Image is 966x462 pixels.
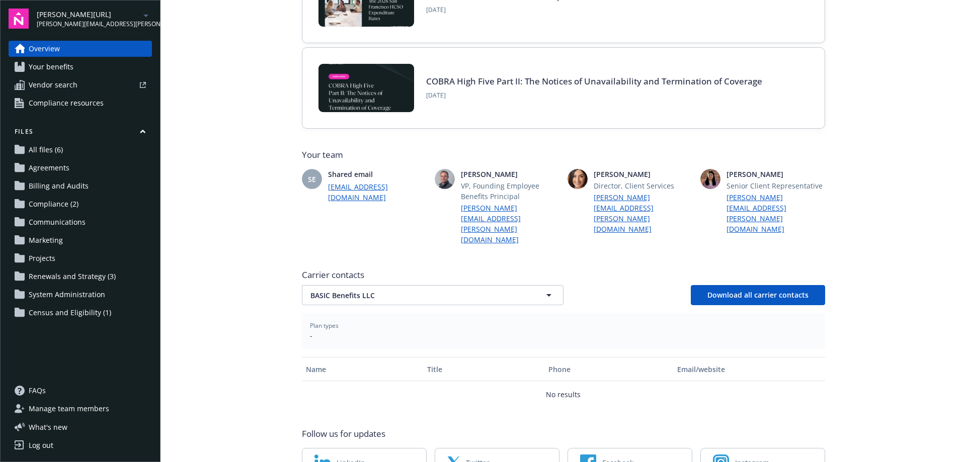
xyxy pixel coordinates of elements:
span: Communications [29,214,86,230]
span: Compliance (2) [29,196,78,212]
span: Compliance resources [29,95,104,111]
span: [PERSON_NAME] [461,169,559,179]
span: Manage team members [29,401,109,417]
span: Vendor search [29,77,77,93]
div: Phone [548,364,669,375]
span: Overview [29,41,60,57]
span: Your benefits [29,59,73,75]
a: [PERSON_NAME][EMAIL_ADDRESS][PERSON_NAME][DOMAIN_NAME] [461,203,559,245]
button: Download all carrier contacts [691,285,825,305]
a: Vendor search [9,77,152,93]
button: Phone [544,357,673,381]
span: Follow us for updates [302,428,385,440]
a: Compliance (2) [9,196,152,212]
button: Name [302,357,423,381]
a: [PERSON_NAME][EMAIL_ADDRESS][PERSON_NAME][DOMAIN_NAME] [594,192,692,234]
img: photo [700,169,720,189]
span: Your team [302,149,825,161]
img: photo [568,169,588,189]
a: Communications [9,214,152,230]
button: Email/website [673,357,825,381]
a: System Administration [9,287,152,303]
span: Renewals and Strategy (3) [29,268,116,285]
a: Projects [9,250,152,266]
a: Compliance resources [9,95,152,111]
a: FAQs [9,383,152,399]
button: BASIC Benefits LLC [302,285,563,305]
span: [DATE] [426,6,623,15]
div: Title [427,364,540,375]
span: FAQs [29,383,46,399]
span: - [310,330,817,341]
a: [PERSON_NAME][EMAIL_ADDRESS][PERSON_NAME][DOMAIN_NAME] [727,192,825,234]
a: Census and Eligibility (1) [9,305,152,321]
button: [PERSON_NAME][URL][PERSON_NAME][EMAIL_ADDRESS][PERSON_NAME][DOMAIN_NAME]arrowDropDown [37,9,152,29]
div: Email/website [677,364,821,375]
span: SE [308,174,316,184]
span: [PERSON_NAME][URL] [37,9,140,20]
span: [PERSON_NAME] [727,169,825,179]
span: VP, Founding Employee Benefits Principal [461,180,559,202]
p: No results [546,389,581,400]
span: Director, Client Services [594,180,692,191]
span: [DATE] [426,91,762,100]
div: Name [306,364,419,375]
span: [PERSON_NAME][EMAIL_ADDRESS][PERSON_NAME][DOMAIN_NAME] [37,20,140,29]
span: Billing and Audits [29,178,89,194]
a: All files (6) [9,142,152,158]
span: Census and Eligibility (1) [29,305,111,321]
a: COBRA High Five Part II: The Notices of Unavailability and Termination of Coverage [426,75,762,87]
span: Agreements [29,160,69,176]
a: Renewals and Strategy (3) [9,268,152,285]
button: Files [9,127,152,140]
div: Log out [29,437,53,453]
a: [EMAIL_ADDRESS][DOMAIN_NAME] [328,181,427,203]
span: Plan types [310,321,817,330]
a: Manage team members [9,401,152,417]
a: Your benefits [9,59,152,75]
span: Carrier contacts [302,269,825,281]
a: Overview [9,41,152,57]
img: photo [435,169,455,189]
a: Billing and Audits [9,178,152,194]
span: [PERSON_NAME] [594,169,692,179]
span: Projects [29,250,55,266]
span: Shared email [328,169,427,179]
button: What's new [9,422,84,432]
img: navigator-logo.svg [9,9,29,29]
span: BASIC Benefits LLC [310,290,520,301]
span: What ' s new [29,422,67,432]
button: Title [423,357,544,381]
span: System Administration [29,287,105,303]
img: BLOG-Card Image - Compliance - COBRA High Five Pt 2 - 08-21-25.jpg [318,64,414,112]
span: All files (6) [29,142,63,158]
a: Agreements [9,160,152,176]
a: arrowDropDown [140,9,152,21]
a: Marketing [9,232,152,248]
span: Marketing [29,232,63,248]
span: Download all carrier contacts [707,290,809,300]
span: Senior Client Representative [727,180,825,191]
